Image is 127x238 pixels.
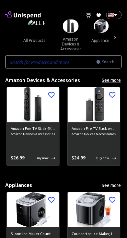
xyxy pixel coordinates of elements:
[94,19,109,33] img: Appliances
[18,33,50,48] button: all products
[68,193,120,228] img: Countertop Ice Maker, Ice Maker Machine 6 Mins 9 Bullet Ice, 26.5lbs/24Hrs, Portable Ice Maker Ma...
[72,232,116,237] h6: Countertop Ice Maker, Ice Maker Machine 6 Mins 9 Bullet Ice, 26.5lbs/24Hrs, Portable Ice Maker Ma...
[55,33,87,55] button: amazon devices & accessories
[7,193,59,228] img: Silonn Ice Maker Countertop, 9 Cubes Ready in 6 Mins, 26lbs in 24Hrs, Self-Cleaning Ice Machine w...
[11,126,55,132] h6: Amazon Fire TV Stick 4K Max streaming device, Wi-Fi 6, Alexa Voice Remote (includes TV controls)
[11,132,55,137] span: Amazon Devices & Accessories
[36,156,49,161] p: Buy now
[72,126,116,132] h6: Amazon Fire TV Stick with Alexa Voice Remote (includes TV controls), free &amp; live TV without c...
[11,156,25,161] span: $ 26.99
[72,156,86,161] span: $ 24.99
[72,132,116,137] span: Amazon Devices & Accessories
[28,19,46,33] img: ALL PRODUCTS
[5,182,32,189] h5: Appliances
[101,182,122,190] button: See more
[11,232,55,237] h6: Silonn Ice Maker Countertop, 9 Cubes Ready in 6 Mins, 26lbs in 24Hrs, Self-Cleaning Ice Machine w...
[101,76,122,84] button: See more
[63,19,79,33] img: Amazon Devices & Accessories
[87,33,116,48] button: appliances
[68,87,120,122] img: Amazon Fire TV Stick with Alexa Voice Remote (includes TV controls), free &amp; live TV without c...
[97,156,110,161] p: Buy now
[5,56,96,69] input: Search for Products and more
[108,11,111,19] p: 🇺🇸
[5,77,80,84] h5: Amazon Devices & Accessories
[102,59,115,65] span: Search
[7,87,59,122] img: Amazon Fire TV Stick 4K Max streaming device, Wi-Fi 6, Alexa Voice Remote (includes TV controls) ...
[106,11,122,19] div: 🇺🇸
